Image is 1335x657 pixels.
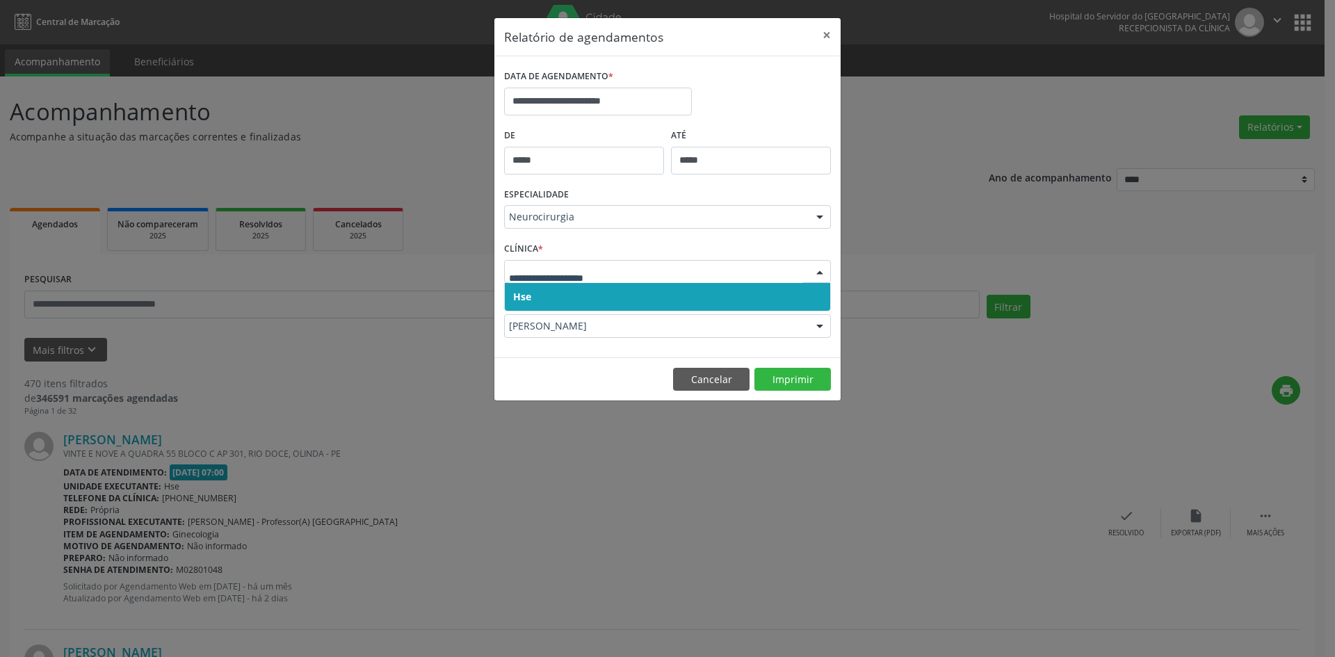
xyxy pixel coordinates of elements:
[673,368,750,391] button: Cancelar
[504,28,663,46] h5: Relatório de agendamentos
[509,319,802,333] span: [PERSON_NAME]
[509,210,802,224] span: Neurocirurgia
[754,368,831,391] button: Imprimir
[504,125,664,147] label: De
[513,290,531,303] span: Hse
[504,184,569,206] label: ESPECIALIDADE
[504,238,543,260] label: CLÍNICA
[813,18,841,52] button: Close
[504,66,613,88] label: DATA DE AGENDAMENTO
[671,125,831,147] label: ATÉ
